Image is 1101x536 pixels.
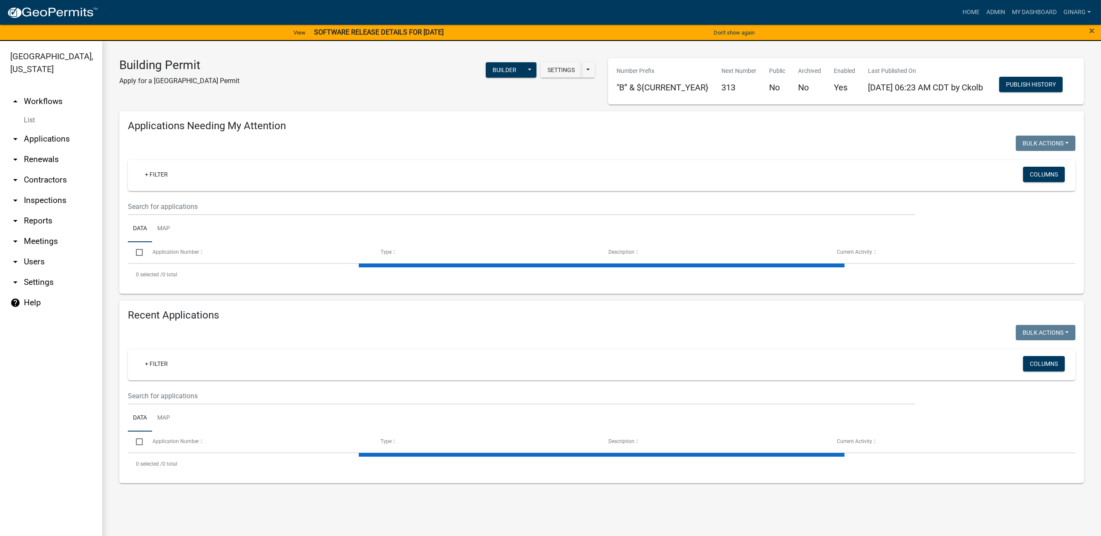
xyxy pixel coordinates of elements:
span: Application Number [153,438,199,444]
button: Close [1089,26,1095,36]
h5: No [798,82,821,93]
p: Public [769,67,785,75]
datatable-header-cell: Description [600,242,828,263]
datatable-header-cell: Description [600,432,828,452]
span: Type [380,438,392,444]
span: Type [380,249,392,255]
a: Admin [983,4,1009,20]
button: Builder [486,62,523,78]
span: Current Activity [837,438,872,444]
button: Bulk Actions [1016,325,1075,340]
span: Current Activity [837,249,872,255]
strong: SOFTWARE RELEASE DETAILS FOR [DATE] [314,28,444,36]
h4: Applications Needing My Attention [128,120,1075,132]
input: Search for applications [128,198,915,215]
i: arrow_drop_down [10,175,20,185]
span: × [1089,25,1095,37]
div: 0 total [128,264,1075,285]
span: 0 selected / [136,461,162,467]
h5: Yes [834,82,855,93]
a: My Dashboard [1009,4,1060,20]
i: arrow_drop_down [10,216,20,226]
datatable-header-cell: Application Number [144,432,372,452]
a: Map [152,405,175,432]
a: Data [128,405,152,432]
p: Enabled [834,67,855,75]
datatable-header-cell: Select [128,432,144,452]
input: Search for applications [128,387,915,405]
i: arrow_drop_down [10,236,20,246]
h5: "B” & ${CURRENT_YEAR} [617,82,709,93]
a: + Filter [138,356,175,371]
a: ginarg [1060,4,1094,20]
button: Columns [1023,356,1065,371]
button: Publish History [999,77,1063,92]
p: Archived [798,67,821,75]
button: Settings [541,62,582,78]
i: arrow_drop_down [10,154,20,165]
datatable-header-cell: Select [128,242,144,263]
span: Description [608,438,634,444]
button: Don't show again [710,26,758,40]
span: 0 selected / [136,272,162,278]
a: View [290,26,309,40]
p: Next Number [721,67,756,75]
h3: Building Permit [119,58,239,72]
datatable-header-cell: Type [372,432,600,452]
h5: 313 [721,82,756,93]
i: arrow_drop_down [10,134,20,144]
i: arrow_drop_down [10,277,20,287]
span: Application Number [153,249,199,255]
button: Bulk Actions [1016,136,1075,151]
p: Apply for a [GEOGRAPHIC_DATA] Permit [119,76,239,86]
h4: Recent Applications [128,309,1075,322]
a: Data [128,215,152,243]
wm-modal-confirm: Workflow Publish History [999,81,1063,88]
i: arrow_drop_down [10,195,20,206]
p: Number Prefix [617,67,709,75]
datatable-header-cell: Current Activity [829,242,1057,263]
button: Columns [1023,167,1065,182]
a: Home [959,4,983,20]
a: Map [152,215,175,243]
datatable-header-cell: Application Number [144,242,372,263]
p: Last Published On [868,67,983,75]
div: 0 total [128,453,1075,475]
a: + Filter [138,167,175,182]
datatable-header-cell: Type [372,242,600,263]
i: help [10,298,20,308]
i: arrow_drop_down [10,257,20,267]
h5: No [769,82,785,93]
i: arrow_drop_up [10,96,20,107]
span: [DATE] 06:23 AM CDT by Ckolb [868,82,983,93]
datatable-header-cell: Current Activity [829,432,1057,452]
span: Description [608,249,634,255]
